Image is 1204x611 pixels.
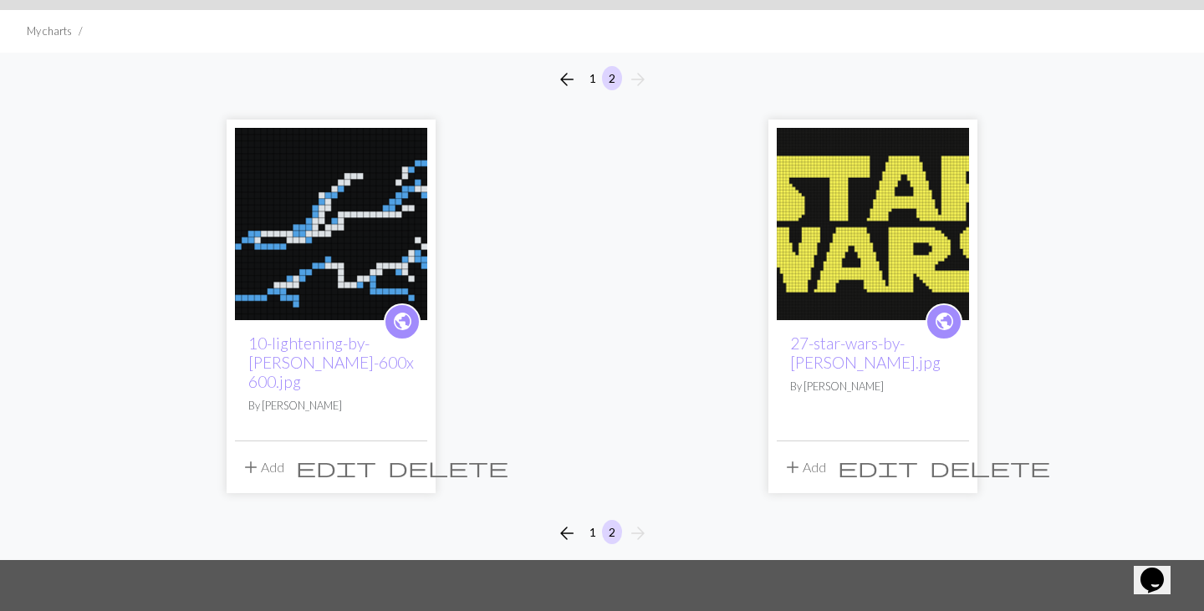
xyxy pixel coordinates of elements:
nav: Page navigation [550,66,655,93]
button: Previous [550,520,584,547]
button: 2 [602,66,622,90]
a: 10-lightening-by-ahooka-600x600.jpg [235,214,427,230]
button: 1 [583,520,603,544]
img: 10-lightening-by-ahooka-600x600.jpg [235,128,427,320]
button: 1 [583,66,603,90]
a: 27-star-wars-by-[PERSON_NAME].jpg [790,334,941,372]
span: edit [296,456,376,479]
img: 27-star-wars-by-ahooka.jpg [777,128,969,320]
i: Previous [557,523,577,543]
i: public [934,305,955,339]
i: public [392,305,413,339]
nav: Page navigation [550,520,655,547]
span: add [241,456,261,479]
button: Delete [382,451,514,483]
i: Previous [557,69,577,89]
span: edit [838,456,918,479]
span: arrow_back [557,68,577,91]
i: Edit [838,457,918,477]
span: public [934,308,955,334]
span: delete [930,456,1050,479]
span: add [783,456,803,479]
button: Edit [832,451,924,483]
span: public [392,308,413,334]
a: 27-star-wars-by-ahooka.jpg [777,214,969,230]
a: public [926,303,962,340]
button: Edit [290,451,382,483]
button: Delete [924,451,1056,483]
p: By [PERSON_NAME] [790,379,956,395]
a: public [384,303,421,340]
i: Edit [296,457,376,477]
span: arrow_back [557,522,577,545]
button: Previous [550,66,584,93]
li: My charts [27,23,72,39]
button: 2 [602,520,622,544]
span: delete [388,456,508,479]
button: Add [235,451,290,483]
a: 10-lightening-by-[PERSON_NAME]-600x600.jpg [248,334,414,391]
button: Add [777,451,832,483]
p: By [PERSON_NAME] [248,398,414,414]
iframe: chat widget [1134,544,1187,594]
